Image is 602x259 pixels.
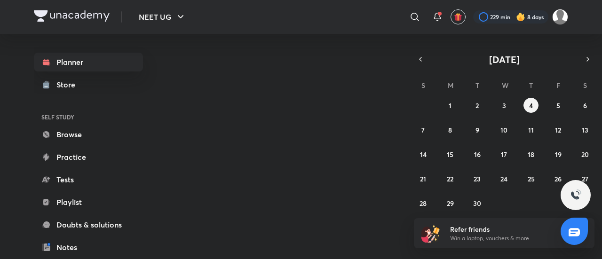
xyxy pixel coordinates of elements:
[443,196,458,211] button: September 29, 2025
[133,8,192,26] button: NEET UG
[555,126,561,134] abbr: September 12, 2025
[528,150,534,159] abbr: September 18, 2025
[470,196,485,211] button: September 30, 2025
[581,150,589,159] abbr: September 20, 2025
[475,126,479,134] abbr: September 9, 2025
[529,101,533,110] abbr: September 4, 2025
[556,101,560,110] abbr: September 5, 2025
[34,170,143,189] a: Tests
[451,9,466,24] button: avatar
[523,147,539,162] button: September 18, 2025
[554,174,562,183] abbr: September 26, 2025
[420,199,427,208] abbr: September 28, 2025
[500,174,507,183] abbr: September 24, 2025
[474,174,481,183] abbr: September 23, 2025
[416,196,431,211] button: September 28, 2025
[448,126,452,134] abbr: September 8, 2025
[450,234,566,243] p: Win a laptop, vouchers & more
[34,10,110,24] a: Company Logo
[416,171,431,186] button: September 21, 2025
[449,101,451,110] abbr: September 1, 2025
[443,147,458,162] button: September 15, 2025
[474,150,481,159] abbr: September 16, 2025
[421,126,425,134] abbr: September 7, 2025
[470,171,485,186] button: September 23, 2025
[448,81,453,90] abbr: Monday
[470,147,485,162] button: September 16, 2025
[34,238,143,257] a: Notes
[516,12,525,22] img: streak
[497,122,512,137] button: September 10, 2025
[556,81,560,90] abbr: Friday
[454,13,462,21] img: avatar
[583,81,587,90] abbr: Saturday
[420,150,427,159] abbr: September 14, 2025
[443,98,458,113] button: September 1, 2025
[578,147,593,162] button: September 20, 2025
[450,224,566,234] h6: Refer friends
[34,215,143,234] a: Doubts & solutions
[523,171,539,186] button: September 25, 2025
[475,101,479,110] abbr: September 2, 2025
[443,171,458,186] button: September 22, 2025
[34,10,110,22] img: Company Logo
[551,171,566,186] button: September 26, 2025
[555,150,562,159] abbr: September 19, 2025
[551,147,566,162] button: September 19, 2025
[427,53,581,66] button: [DATE]
[570,189,581,201] img: ttu
[523,98,539,113] button: September 4, 2025
[447,150,453,159] abbr: September 15, 2025
[443,122,458,137] button: September 8, 2025
[583,101,587,110] abbr: September 6, 2025
[473,199,481,208] abbr: September 30, 2025
[447,199,454,208] abbr: September 29, 2025
[578,171,593,186] button: September 27, 2025
[56,79,81,90] div: Store
[470,122,485,137] button: September 9, 2025
[421,224,440,243] img: referral
[497,98,512,113] button: September 3, 2025
[34,193,143,212] a: Playlist
[501,150,507,159] abbr: September 17, 2025
[416,147,431,162] button: September 14, 2025
[529,81,533,90] abbr: Thursday
[552,9,568,25] img: Shristi Raj
[34,125,143,144] a: Browse
[416,122,431,137] button: September 7, 2025
[447,174,453,183] abbr: September 22, 2025
[489,53,520,66] span: [DATE]
[497,171,512,186] button: September 24, 2025
[502,81,508,90] abbr: Wednesday
[34,75,143,94] a: Store
[34,109,143,125] h6: SELF STUDY
[34,53,143,71] a: Planner
[420,174,426,183] abbr: September 21, 2025
[470,98,485,113] button: September 2, 2025
[500,126,507,134] abbr: September 10, 2025
[582,126,588,134] abbr: September 13, 2025
[34,148,143,166] a: Practice
[421,81,425,90] abbr: Sunday
[523,122,539,137] button: September 11, 2025
[551,122,566,137] button: September 12, 2025
[582,174,588,183] abbr: September 27, 2025
[578,98,593,113] button: September 6, 2025
[502,101,506,110] abbr: September 3, 2025
[578,122,593,137] button: September 13, 2025
[551,98,566,113] button: September 5, 2025
[528,174,535,183] abbr: September 25, 2025
[497,147,512,162] button: September 17, 2025
[528,126,534,134] abbr: September 11, 2025
[475,81,479,90] abbr: Tuesday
